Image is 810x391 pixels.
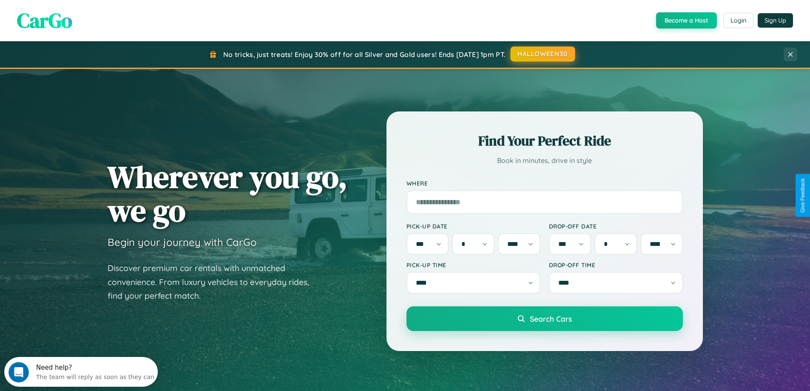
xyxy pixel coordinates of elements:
[406,180,683,187] label: Where
[32,7,150,14] div: Need help?
[223,50,506,59] span: No tricks, just treats! Enjoy 30% off for all Silver and Gold users! Ends [DATE] 1pm PT.
[108,160,347,227] h1: Wherever you go, we go
[406,131,683,150] h2: Find Your Perfect Ride
[549,223,683,230] label: Drop-off Date
[723,13,753,28] button: Login
[406,261,540,268] label: Pick-up Time
[32,14,150,23] div: The team will reply as soon as they can
[108,236,257,248] h3: Begin your journey with CarGo
[406,223,540,230] label: Pick-up Date
[549,261,683,268] label: Drop-off Time
[758,13,793,28] button: Sign Up
[406,154,683,167] p: Book in minutes, drive in style
[108,261,320,303] p: Discover premium car rentals with unmatched convenience. From luxury vehicles to everyday rides, ...
[9,362,29,382] iframe: Intercom live chat
[800,178,806,213] div: Give Feedback
[17,6,72,34] span: CarGo
[4,357,158,387] iframe: Intercom live chat discovery launcher
[656,12,717,29] button: Become a Host
[3,3,158,27] div: Open Intercom Messenger
[406,306,683,331] button: Search Cars
[511,46,575,62] button: HALLOWEEN30
[530,314,572,323] span: Search Cars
